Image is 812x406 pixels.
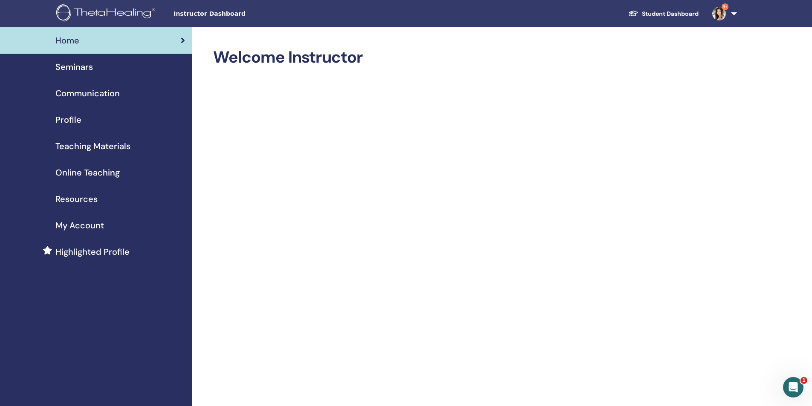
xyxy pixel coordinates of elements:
[55,113,81,126] span: Profile
[56,4,158,23] img: logo.png
[55,193,98,205] span: Resources
[800,377,807,384] span: 1
[55,245,130,258] span: Highlighted Profile
[55,60,93,73] span: Seminars
[55,140,130,153] span: Teaching Materials
[621,6,705,22] a: Student Dashboard
[173,9,301,18] span: Instructor Dashboard
[712,7,726,20] img: default.png
[55,34,79,47] span: Home
[628,10,639,17] img: graduation-cap-white.svg
[55,219,104,232] span: My Account
[722,3,728,10] span: 9+
[55,166,120,179] span: Online Teaching
[213,48,724,67] h2: Welcome Instructor
[783,377,803,397] iframe: Intercom live chat
[55,87,120,100] span: Communication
